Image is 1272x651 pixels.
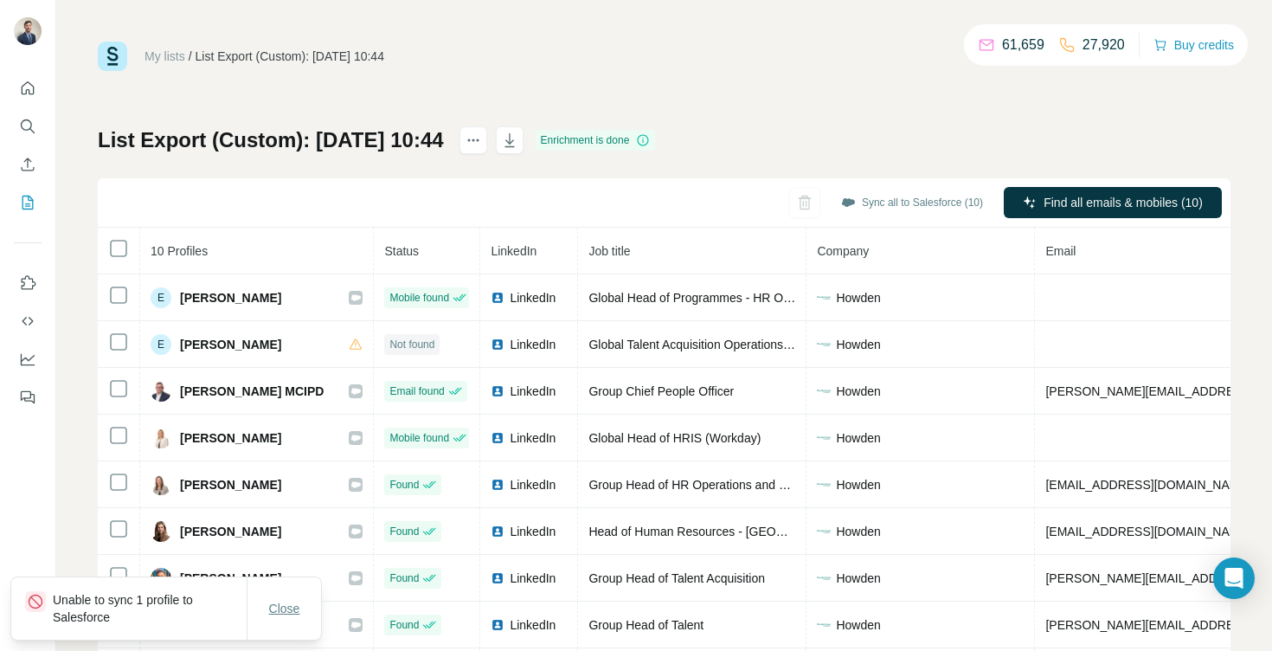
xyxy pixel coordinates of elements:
button: Use Surfe on LinkedIn [14,267,42,299]
span: Howden [836,336,880,353]
span: Howden [836,383,880,400]
li: / [189,48,192,65]
span: Group Head of Talent [588,618,703,632]
span: [PERSON_NAME] [180,570,281,587]
span: LinkedIn [510,429,556,447]
button: Close [257,593,312,624]
span: Howden [836,523,880,540]
p: 61,659 [1002,35,1044,55]
button: Find all emails & mobiles (10) [1004,187,1222,218]
span: 10 Profiles [151,244,208,258]
img: company-logo [817,525,831,538]
span: [PERSON_NAME] [180,289,281,306]
span: Howden [836,570,880,587]
img: Avatar [151,521,171,542]
span: Global Talent Acquisition Operations Lead [588,338,813,351]
span: LinkedIn [510,289,556,306]
img: LinkedIn logo [491,431,504,445]
span: LinkedIn [510,383,556,400]
span: Howden [836,429,880,447]
button: Dashboard [14,344,42,375]
span: Mobile found [389,430,449,446]
span: Global Head of Programmes - HR Operations [588,291,832,305]
p: 27,920 [1082,35,1125,55]
span: Mobile found [389,290,449,306]
div: Open Intercom Messenger [1213,558,1255,599]
div: E [151,334,171,355]
p: Unable to sync 1 profile to Salesforce [53,591,247,626]
span: Not found [389,337,434,352]
span: LinkedIn [510,523,556,540]
img: LinkedIn logo [491,571,504,585]
img: company-logo [817,431,831,445]
span: Found [389,477,419,493]
button: Search [14,111,42,142]
span: Found [389,617,419,633]
img: Avatar [151,428,171,448]
h1: List Export (Custom): [DATE] 10:44 [98,126,444,154]
span: Job title [588,244,630,258]
button: Enrich CSV [14,149,42,180]
span: [EMAIL_ADDRESS][DOMAIN_NAME] [1045,478,1250,492]
span: Group Head of Talent Acquisition [588,571,765,585]
span: Email found [389,384,444,399]
span: Close [269,600,300,617]
button: Quick start [14,73,42,104]
a: My lists [145,49,185,63]
span: Head of Human Resources - [GEOGRAPHIC_DATA] & [GEOGRAPHIC_DATA] [588,525,1012,538]
img: Avatar [14,17,42,45]
span: Find all emails & mobiles (10) [1044,194,1203,211]
span: [PERSON_NAME] MCIPD [180,383,324,400]
span: Group Chief People Officer [588,384,734,398]
img: LinkedIn logo [491,618,504,632]
span: Howden [836,616,880,634]
div: Enrichment is done [536,130,656,151]
span: Howden [836,289,880,306]
img: Avatar [151,474,171,495]
img: company-logo [817,291,831,305]
span: Email [1045,244,1076,258]
img: company-logo [817,338,831,351]
span: LinkedIn [510,476,556,493]
span: LinkedIn [510,336,556,353]
span: [PERSON_NAME] [180,476,281,493]
img: LinkedIn logo [491,338,504,351]
img: LinkedIn logo [491,291,504,305]
span: Found [389,570,419,586]
span: Company [817,244,869,258]
div: List Export (Custom): [DATE] 10:44 [196,48,384,65]
img: company-logo [817,618,831,632]
span: LinkedIn [510,570,556,587]
span: Status [384,244,419,258]
img: Avatar [151,568,171,589]
span: LinkedIn [491,244,536,258]
span: Global Head of HRIS (Workday) [588,431,761,445]
img: LinkedIn logo [491,384,504,398]
button: actions [459,126,487,154]
span: [PERSON_NAME] [180,336,281,353]
span: [EMAIL_ADDRESS][DOMAIN_NAME] [1045,525,1250,538]
img: Avatar [151,381,171,402]
span: LinkedIn [510,616,556,634]
div: E [151,287,171,308]
button: Use Surfe API [14,306,42,337]
span: [PERSON_NAME] [180,429,281,447]
button: Buy credits [1153,33,1234,57]
button: My lists [14,187,42,218]
img: LinkedIn logo [491,478,504,492]
span: [PERSON_NAME] [180,523,281,540]
img: Surfe Logo [98,42,127,71]
span: Found [389,524,419,539]
button: Feedback [14,382,42,413]
img: company-logo [817,571,831,585]
span: Howden [836,476,880,493]
button: Sync all to Salesforce (10) [829,190,995,216]
img: company-logo [817,384,831,398]
img: company-logo [817,478,831,492]
span: Group Head of HR Operations and HRIS [588,478,807,492]
img: LinkedIn logo [491,525,504,538]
